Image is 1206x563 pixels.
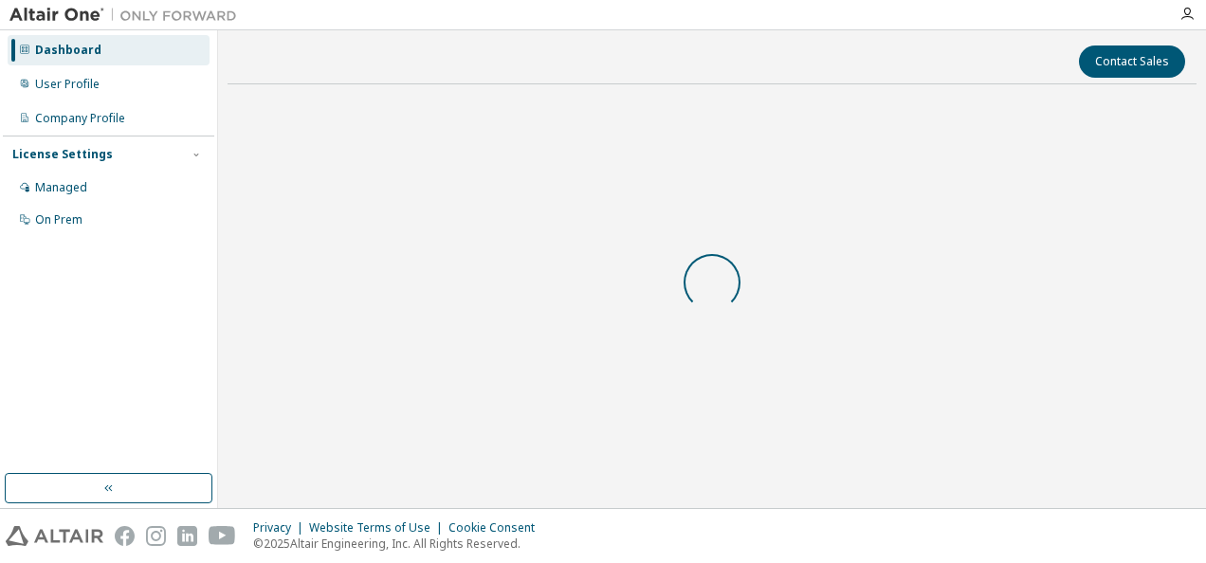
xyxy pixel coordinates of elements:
img: facebook.svg [115,526,135,546]
img: Altair One [9,6,247,25]
button: Contact Sales [1079,45,1185,78]
img: youtube.svg [209,526,236,546]
div: Privacy [253,520,309,536]
img: instagram.svg [146,526,166,546]
div: Website Terms of Use [309,520,448,536]
div: Company Profile [35,111,125,126]
div: Dashboard [35,43,101,58]
div: Cookie Consent [448,520,546,536]
div: User Profile [35,77,100,92]
div: Managed [35,180,87,195]
p: © 2025 Altair Engineering, Inc. All Rights Reserved. [253,536,546,552]
img: altair_logo.svg [6,526,103,546]
div: License Settings [12,147,113,162]
div: On Prem [35,212,82,227]
img: linkedin.svg [177,526,197,546]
